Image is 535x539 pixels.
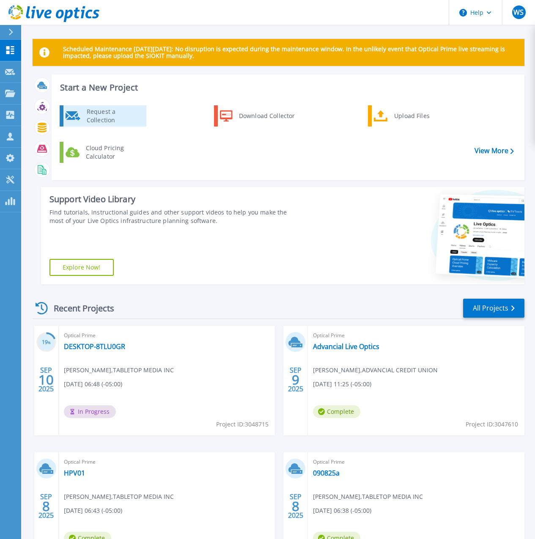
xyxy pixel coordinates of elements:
span: Optical Prime [313,331,519,340]
span: 10 [38,376,54,383]
div: Recent Projects [33,298,126,319]
div: Download Collector [235,107,299,124]
div: SEP 2025 [288,491,304,522]
a: Advancial Live Optics [313,342,379,351]
a: HPV01 [64,469,85,477]
span: [PERSON_NAME] , TABLETOP MEDIA INC [64,366,174,375]
a: Explore Now! [49,259,114,276]
span: Project ID: 3048715 [216,420,269,429]
a: 090825a [313,469,340,477]
div: Support Video Library [49,194,301,205]
div: SEP 2025 [288,364,304,395]
span: Optical Prime [64,457,270,467]
div: Upload Files [390,107,453,124]
span: [PERSON_NAME] , TABLETOP MEDIA INC [313,492,423,501]
div: Request a Collection [82,107,144,124]
span: % [48,340,51,345]
a: Cloud Pricing Calculator [60,142,146,163]
span: 9 [292,376,299,383]
a: Download Collector [214,105,301,126]
span: [DATE] 11:25 (-05:00) [313,379,371,389]
span: Optical Prime [64,331,270,340]
a: View More [475,147,514,155]
a: All Projects [463,299,524,318]
span: [PERSON_NAME] , TABLETOP MEDIA INC [64,492,174,501]
a: Request a Collection [60,105,146,126]
a: Upload Files [368,105,455,126]
span: In Progress [64,405,116,418]
span: [DATE] 06:38 (-05:00) [313,506,371,515]
h3: 19 [36,338,56,347]
span: WS [513,9,524,16]
span: Complete [313,405,360,418]
a: DESKTOP-8TLU0GR [64,342,125,351]
div: SEP 2025 [38,364,54,395]
div: Cloud Pricing Calculator [82,144,144,161]
span: [PERSON_NAME] , ADVANCIAL CREDIT UNION [313,366,438,375]
span: [DATE] 06:43 (-05:00) [64,506,122,515]
span: Project ID: 3047610 [466,420,518,429]
h3: Start a New Project [60,83,513,92]
span: 8 [292,503,299,510]
div: SEP 2025 [38,491,54,522]
p: Scheduled Maintenance [DATE][DATE]: No disruption is expected during the maintenance window. In t... [63,46,518,59]
span: [DATE] 06:48 (-05:00) [64,379,122,389]
div: Find tutorials, instructional guides and other support videos to help you make the most of your L... [49,208,301,225]
span: Optical Prime [313,457,519,467]
span: 8 [42,503,50,510]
